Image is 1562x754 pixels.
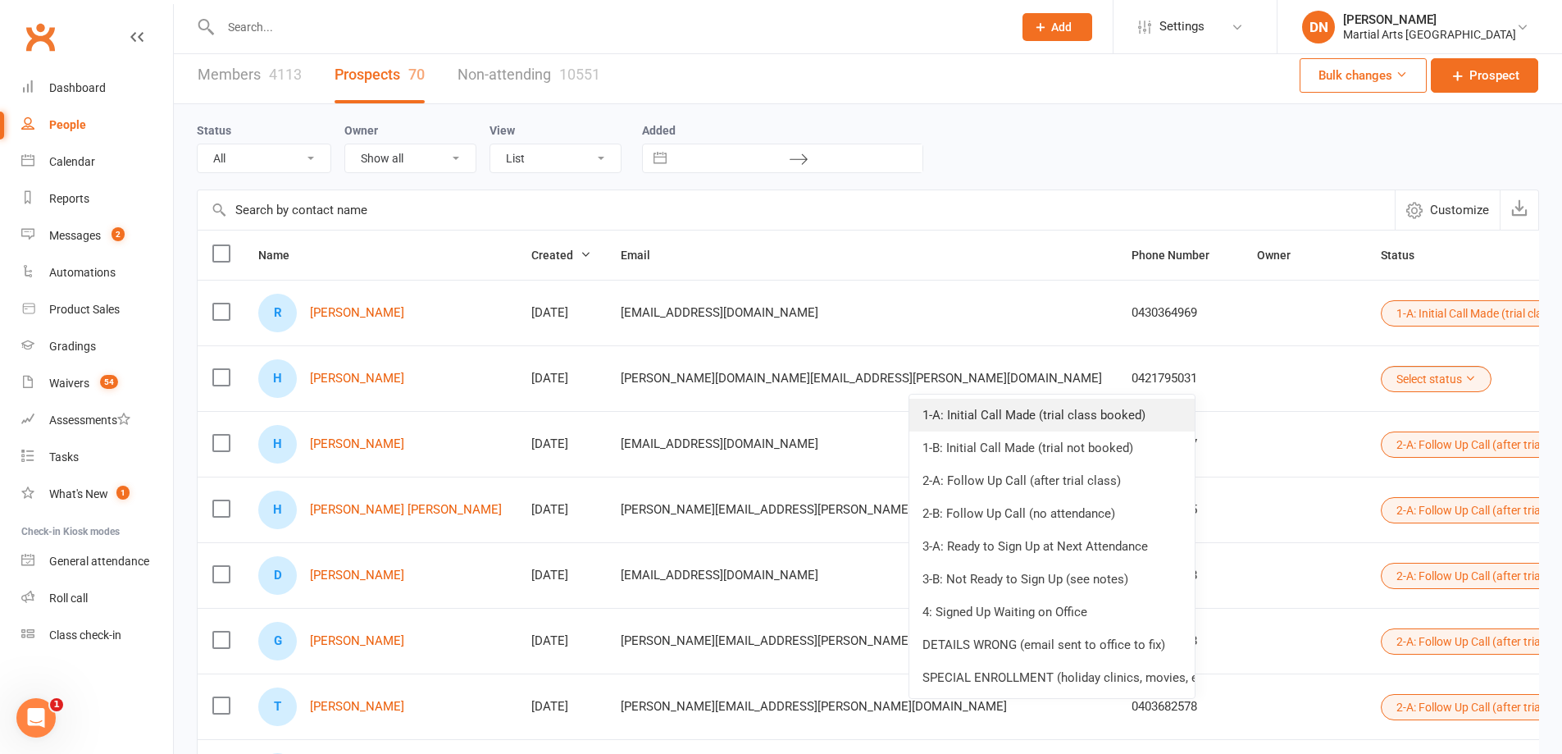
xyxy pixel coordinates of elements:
[49,266,116,279] div: Automations
[197,124,231,137] label: Status
[310,306,404,320] a: [PERSON_NAME]
[198,47,302,103] a: Members4113
[621,363,1102,394] span: [PERSON_NAME][DOMAIN_NAME][EMAIL_ADDRESS][PERSON_NAME][DOMAIN_NAME]
[909,628,1195,661] a: DETAILS WRONG (email sent to office to fix)
[909,464,1195,497] a: 2-A: Follow Up Call (after trial class)
[621,428,818,459] span: [EMAIL_ADDRESS][DOMAIN_NAME]
[258,491,297,529] div: Hudson
[1257,249,1309,262] span: Owner
[1022,13,1092,41] button: Add
[1159,8,1205,45] span: Settings
[909,563,1195,596] a: 3-B: Not Ready to Sign Up (see notes)
[49,81,106,94] div: Dashboard
[258,359,297,398] div: Harrison
[621,625,1007,656] span: [PERSON_NAME][EMAIL_ADDRESS][PERSON_NAME][DOMAIN_NAME]
[310,569,404,583] a: [PERSON_NAME]
[310,372,404,386] a: [PERSON_NAME]
[258,294,297,332] div: Raphael
[1132,306,1227,320] div: 0430364969
[1469,66,1519,85] span: Prospect
[621,249,668,262] span: Email
[49,303,120,316] div: Product Sales
[49,592,88,605] div: Roll call
[112,227,125,241] span: 2
[1132,245,1227,265] button: Phone Number
[621,560,818,591] span: [EMAIL_ADDRESS][DOMAIN_NAME]
[1381,366,1491,392] button: Select status
[116,486,130,500] span: 1
[1302,11,1335,43] div: DN
[258,249,307,262] span: Name
[21,617,173,654] a: Class kiosk mode
[1051,21,1072,34] span: Add
[49,450,79,464] div: Tasks
[621,494,1007,525] span: [PERSON_NAME][EMAIL_ADDRESS][PERSON_NAME][DOMAIN_NAME]
[258,425,297,464] div: Harry
[531,306,591,320] div: [DATE]
[310,634,404,648] a: [PERSON_NAME]
[310,700,404,714] a: [PERSON_NAME]
[1381,249,1432,262] span: Status
[1132,372,1227,386] div: 0421795031
[21,291,173,328] a: Product Sales
[21,580,173,617] a: Roll call
[216,16,1001,39] input: Search...
[21,254,173,291] a: Automations
[909,530,1195,563] a: 3-A: Ready to Sign Up at Next Attendance
[21,328,173,365] a: Gradings
[310,503,502,517] a: [PERSON_NAME] [PERSON_NAME]
[531,372,591,386] div: [DATE]
[531,569,591,583] div: [DATE]
[49,155,95,168] div: Calendar
[49,118,86,131] div: People
[49,555,149,568] div: General attendance
[49,340,96,353] div: Gradings
[909,596,1195,628] a: 4: Signed Up Waiting on Office
[21,144,173,181] a: Calendar
[1257,245,1309,265] button: Owner
[621,297,818,328] span: [EMAIL_ADDRESS][DOMAIN_NAME]
[49,377,89,390] div: Waivers
[531,700,591,714] div: [DATE]
[1343,27,1516,42] div: Martial Arts [GEOGRAPHIC_DATA]
[21,70,173,107] a: Dashboard
[258,622,297,660] div: Gianni
[335,47,425,103] a: Prospects70
[621,245,668,265] button: Email
[258,556,297,595] div: Damian
[100,375,118,389] span: 54
[1343,12,1516,27] div: [PERSON_NAME]
[49,229,101,242] div: Messages
[1430,200,1489,220] span: Customize
[531,503,591,517] div: [DATE]
[1132,700,1227,714] div: 0403682578
[642,124,923,137] label: Added
[20,16,61,57] a: Clubworx
[16,698,56,738] iframe: Intercom live chat
[1381,245,1432,265] button: Status
[490,124,515,137] label: View
[645,144,675,172] button: Interact with the calendar and add the check-in date for your trip.
[458,47,600,103] a: Non-attending10551
[49,192,89,205] div: Reports
[21,543,173,580] a: General attendance kiosk mode
[1431,58,1538,93] a: Prospect
[49,628,121,642] div: Class check-in
[531,437,591,451] div: [DATE]
[909,661,1195,694] a: SPECIAL ENROLLMENT (holiday clinics, movies, etc)
[21,476,173,513] a: What's New1
[258,245,307,265] button: Name
[198,190,1395,230] input: Search by contact name
[49,487,108,500] div: What's New
[909,497,1195,530] a: 2-B: Follow Up Call (no attendance)
[621,691,1007,722] span: [PERSON_NAME][EMAIL_ADDRESS][PERSON_NAME][DOMAIN_NAME]
[531,249,591,262] span: Created
[50,698,63,711] span: 1
[21,365,173,402] a: Waivers 54
[269,66,302,83] div: 4113
[909,432,1195,464] a: 1-B: Initial Call Made (trial not booked)
[21,439,173,476] a: Tasks
[559,66,600,83] div: 10551
[909,399,1195,432] a: 1-A: Initial Call Made (trial class booked)
[258,688,297,726] div: Tayo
